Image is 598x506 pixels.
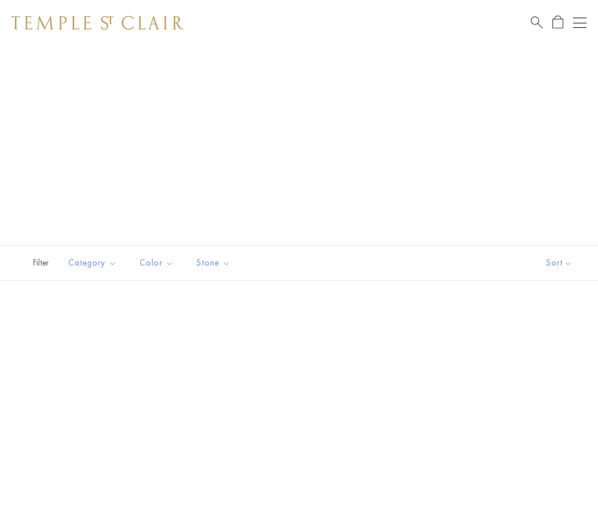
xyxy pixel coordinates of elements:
[531,15,543,30] a: Search
[573,16,587,30] button: Open navigation
[134,256,182,270] span: Color
[63,256,125,270] span: Category
[60,250,125,276] button: Category
[131,250,182,276] button: Color
[552,15,563,30] a: Open Shopping Bag
[11,16,183,30] img: Temple St. Clair
[521,246,598,280] button: Show sort by
[191,256,239,270] span: Stone
[188,250,239,276] button: Stone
